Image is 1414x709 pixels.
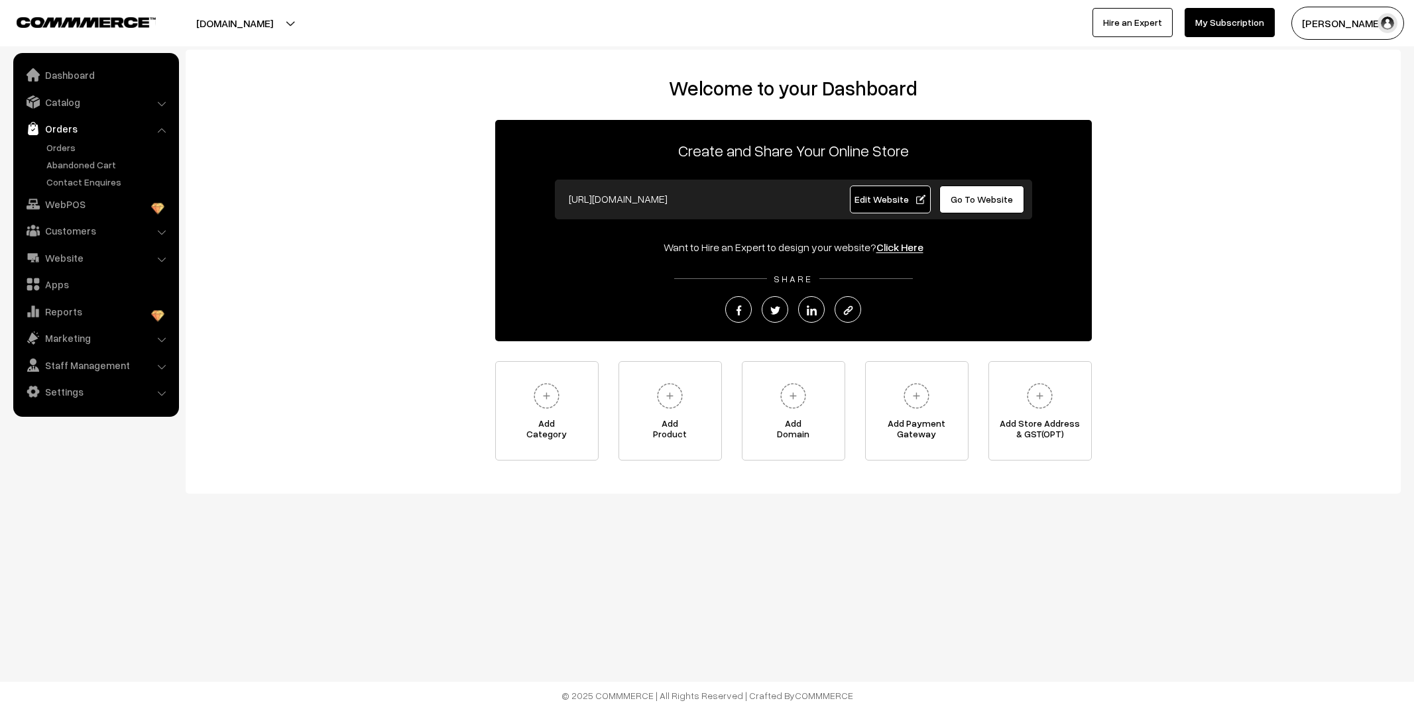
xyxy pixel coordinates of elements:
[854,193,925,205] span: Edit Website
[619,361,722,461] a: AddProduct
[495,138,1092,162] p: Create and Share Your Online Store
[43,158,174,172] a: Abandoned Cart
[17,117,174,140] a: Orders
[17,17,156,27] img: COMMMERCE
[619,418,721,445] span: Add Product
[17,380,174,404] a: Settings
[17,63,174,87] a: Dashboard
[742,361,845,461] a: AddDomain
[495,361,599,461] a: AddCategory
[17,272,174,296] a: Apps
[742,418,845,445] span: Add Domain
[767,273,819,284] span: SHARE
[17,246,174,270] a: Website
[496,418,598,445] span: Add Category
[775,378,811,414] img: plus.svg
[43,140,174,154] a: Orders
[17,13,133,29] a: COMMMERCE
[1378,13,1397,33] img: user
[43,175,174,189] a: Contact Enquires
[1092,8,1173,37] a: Hire an Expert
[939,186,1025,213] a: Go To Website
[1022,378,1058,414] img: plus.svg
[528,378,565,414] img: plus.svg
[150,7,320,40] button: [DOMAIN_NAME]
[17,300,174,323] a: Reports
[17,219,174,243] a: Customers
[865,361,969,461] a: Add PaymentGateway
[876,241,923,254] a: Click Here
[495,239,1092,255] div: Want to Hire an Expert to design your website?
[988,361,1092,461] a: Add Store Address& GST(OPT)
[17,326,174,350] a: Marketing
[898,378,935,414] img: plus.svg
[1185,8,1275,37] a: My Subscription
[17,353,174,377] a: Staff Management
[199,76,1387,100] h2: Welcome to your Dashboard
[989,418,1091,445] span: Add Store Address & GST(OPT)
[17,192,174,216] a: WebPOS
[795,690,853,701] a: COMMMERCE
[17,90,174,114] a: Catalog
[866,418,968,445] span: Add Payment Gateway
[652,378,688,414] img: plus.svg
[1291,7,1404,40] button: [PERSON_NAME]
[850,186,931,213] a: Edit Website
[951,193,1013,205] span: Go To Website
